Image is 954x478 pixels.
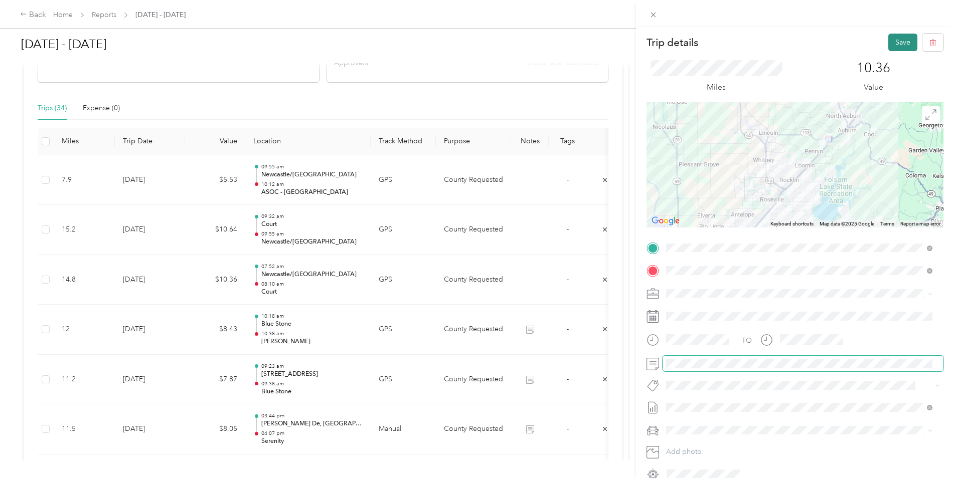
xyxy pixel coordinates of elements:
p: Miles [707,81,726,94]
a: Report a map error [900,221,940,226]
span: Map data ©2025 Google [820,221,874,226]
p: Value [864,81,883,94]
p: 10.36 [857,60,890,76]
div: TO [742,335,752,346]
iframe: Everlance-gr Chat Button Frame [898,422,954,478]
button: Keyboard shortcuts [770,220,814,227]
img: Google [649,214,682,227]
a: Open this area in Google Maps (opens a new window) [649,214,682,227]
a: Terms (opens in new tab) [880,221,894,226]
button: Add photo [663,445,943,459]
p: Trip details [647,36,698,50]
button: Save [888,34,917,51]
